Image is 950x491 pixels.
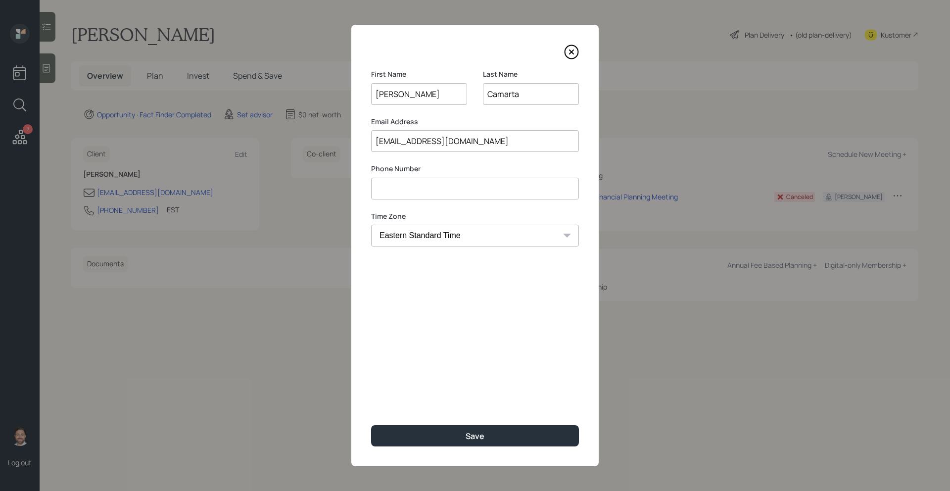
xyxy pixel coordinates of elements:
[371,425,579,446] button: Save
[371,164,579,174] label: Phone Number
[371,69,467,79] label: First Name
[466,431,484,442] div: Save
[371,117,579,127] label: Email Address
[483,69,579,79] label: Last Name
[371,211,579,221] label: Time Zone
